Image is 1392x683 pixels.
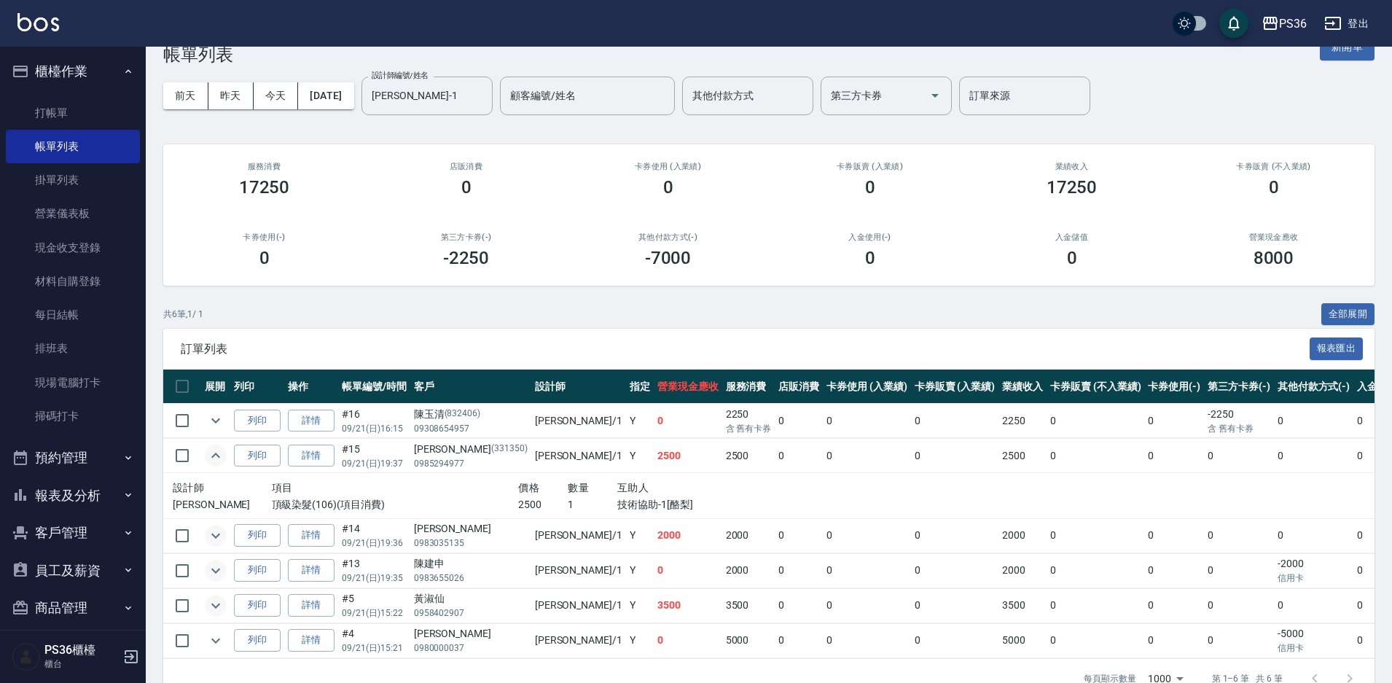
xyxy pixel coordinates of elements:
div: [PERSON_NAME] [414,442,528,457]
td: 2250 [998,404,1047,438]
h3: 0 [865,177,875,198]
td: 0 [775,404,823,438]
button: 列印 [234,524,281,547]
td: 0 [1047,553,1144,588]
button: expand row [205,410,227,432]
td: 0 [1144,439,1204,473]
td: 0 [823,439,911,473]
h3: 17250 [1047,177,1098,198]
div: [PERSON_NAME] [414,521,528,536]
h2: 卡券使用(-) [181,233,348,242]
th: 店販消費 [775,370,823,404]
a: 打帳單 [6,96,140,130]
a: 材料自購登錄 [6,265,140,298]
span: 價格 [518,482,539,493]
p: 含 舊有卡券 [726,422,772,435]
h3: 0 [865,248,875,268]
a: 詳情 [288,594,335,617]
td: 0 [1204,518,1274,553]
p: 櫃台 [44,657,119,671]
h2: 入金使用(-) [786,233,953,242]
td: #5 [338,588,410,622]
button: 資料設定 [6,627,140,665]
td: 0 [1144,553,1204,588]
h3: 帳單列表 [163,44,233,65]
button: 登出 [1318,10,1375,37]
p: 共 6 筆, 1 / 1 [163,308,203,321]
p: 09/21 (日) 19:36 [342,536,407,550]
td: 0 [1204,553,1274,588]
td: 0 [1204,439,1274,473]
td: 0 [775,623,823,657]
a: 詳情 [288,559,335,582]
a: 現場電腦打卡 [6,366,140,399]
div: PS36 [1279,15,1307,33]
th: 操作 [284,370,338,404]
td: 0 [1274,588,1354,622]
h2: 業績收入 [988,162,1155,171]
td: 0 [823,404,911,438]
th: 指定 [626,370,654,404]
td: 0 [1047,588,1144,622]
td: 0 [823,623,911,657]
a: 詳情 [288,629,335,652]
a: 詳情 [288,445,335,467]
p: 信用卡 [1278,641,1350,655]
h3: 0 [461,177,472,198]
h2: 店販消費 [383,162,550,171]
button: 今天 [254,82,299,109]
button: 櫃檯作業 [6,52,140,90]
p: 技術協助-1[酪梨] [617,497,765,512]
td: 0 [1144,518,1204,553]
a: 詳情 [288,410,335,432]
a: 新開單 [1320,39,1375,53]
td: [PERSON_NAME] /1 [531,518,626,553]
a: 每日結帳 [6,298,140,332]
p: [PERSON_NAME] [173,497,272,512]
button: save [1219,9,1248,38]
td: -2000 [1274,553,1354,588]
p: 1 [568,497,617,512]
h3: 0 [1269,177,1279,198]
td: 0 [1047,518,1144,553]
td: Y [626,553,654,588]
h2: 卡券使用 (入業績) [584,162,751,171]
td: 0 [775,518,823,553]
td: 3500 [998,588,1047,622]
p: 2500 [518,497,568,512]
a: 詳情 [288,524,335,547]
a: 掃碼打卡 [6,399,140,433]
h2: 卡券販賣 (入業績) [786,162,953,171]
button: 列印 [234,629,281,652]
th: 卡券使用(-) [1144,370,1204,404]
button: 前天 [163,82,208,109]
td: 0 [1144,588,1204,622]
td: 0 [654,623,722,657]
div: [PERSON_NAME] [414,626,528,641]
h2: 入金儲值 [988,233,1155,242]
td: 0 [911,404,999,438]
p: 09/21 (日) 19:37 [342,457,407,470]
button: PS36 [1256,9,1313,39]
td: #15 [338,439,410,473]
p: (331350) [491,442,528,457]
button: [DATE] [298,82,353,109]
td: 0 [654,553,722,588]
td: [PERSON_NAME] /1 [531,439,626,473]
td: 2500 [998,439,1047,473]
td: [PERSON_NAME] /1 [531,553,626,588]
button: 報表匯出 [1310,337,1364,360]
td: 2000 [998,553,1047,588]
th: 服務消費 [722,370,775,404]
td: 0 [1144,623,1204,657]
span: 互助人 [617,482,649,493]
h3: 8000 [1254,248,1294,268]
h3: 0 [663,177,673,198]
td: Y [626,588,654,622]
td: Y [626,439,654,473]
td: 2250 [722,404,775,438]
th: 第三方卡券(-) [1204,370,1274,404]
button: 列印 [234,410,281,432]
th: 帳單編號/時間 [338,370,410,404]
h2: 營業現金應收 [1190,233,1357,242]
